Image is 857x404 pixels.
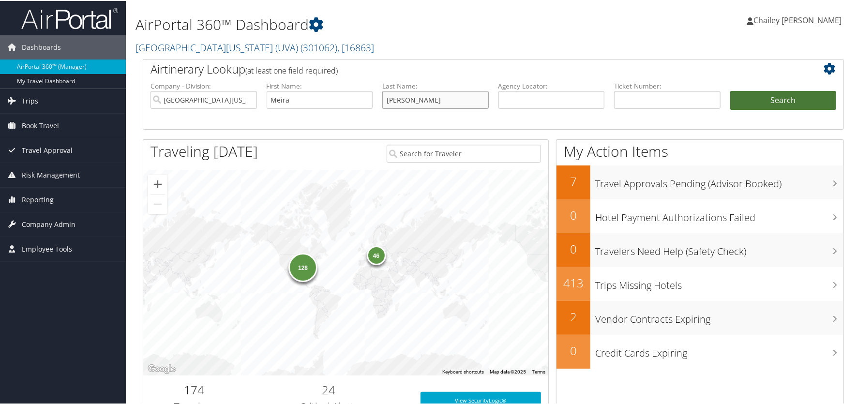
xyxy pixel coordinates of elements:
button: Keyboard shortcuts [442,368,484,374]
h3: Travelers Need Help (Safety Check) [595,239,843,257]
a: Chailey [PERSON_NAME] [747,5,851,34]
a: 7Travel Approvals Pending (Advisor Booked) [556,165,843,198]
span: Book Travel [22,113,59,137]
span: Travel Approval [22,137,73,162]
span: Dashboards [22,34,61,59]
h2: 24 [252,381,406,397]
span: , [ 16863 ] [337,40,374,53]
h2: 174 [150,381,237,397]
h3: Travel Approvals Pending (Advisor Booked) [595,171,843,190]
span: Trips [22,88,38,112]
span: Reporting [22,187,54,211]
label: Agency Locator: [498,80,605,90]
h2: 0 [556,240,590,256]
a: 0Travelers Need Help (Safety Check) [556,232,843,266]
span: ( 301062 ) [301,40,337,53]
h3: Credit Cards Expiring [595,341,843,359]
h2: Airtinerary Lookup [150,60,778,76]
h3: Trips Missing Hotels [595,273,843,291]
a: 0Credit Cards Expiring [556,334,843,368]
span: Map data ©2025 [490,368,526,374]
label: First Name: [267,80,373,90]
a: 0Hotel Payment Authorizations Failed [556,198,843,232]
a: 2Vendor Contracts Expiring [556,300,843,334]
img: airportal-logo.png [21,6,118,29]
span: Company Admin [22,211,75,236]
button: Zoom in [148,174,167,193]
span: Employee Tools [22,236,72,260]
input: Search for Traveler [387,144,541,162]
button: Search [730,90,837,109]
a: Open this area in Google Maps (opens a new window) [146,362,178,374]
a: 413Trips Missing Hotels [556,266,843,300]
label: Ticket Number: [614,80,721,90]
h2: 2 [556,308,590,324]
div: 128 [289,252,318,281]
h2: 0 [556,342,590,358]
h2: 7 [556,172,590,189]
button: Zoom out [148,194,167,213]
span: Risk Management [22,162,80,186]
h2: 413 [556,274,590,290]
img: Google [146,362,178,374]
h2: 0 [556,206,590,223]
div: 46 [367,244,386,264]
h1: My Action Items [556,140,843,161]
label: Last Name: [382,80,489,90]
span: (at least one field required) [245,64,338,75]
h3: Hotel Payment Authorizations Failed [595,205,843,224]
h3: Vendor Contracts Expiring [595,307,843,325]
span: Chailey [PERSON_NAME] [753,14,842,25]
a: Terms (opens in new tab) [532,368,545,374]
label: Company - Division: [150,80,257,90]
h1: AirPortal 360™ Dashboard [135,14,613,34]
h1: Traveling [DATE] [150,140,258,161]
a: [GEOGRAPHIC_DATA][US_STATE] (UVA) [135,40,374,53]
